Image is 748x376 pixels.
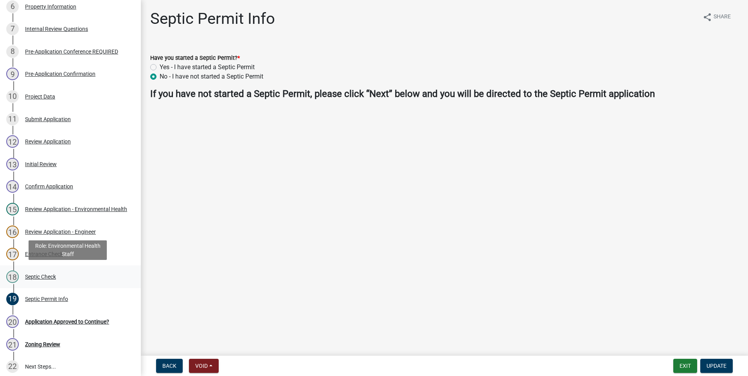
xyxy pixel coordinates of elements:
[156,359,183,373] button: Back
[673,359,697,373] button: Exit
[6,180,19,193] div: 14
[150,56,240,61] label: Have you started a Septic Permit?
[714,13,731,22] span: Share
[6,23,19,35] div: 7
[696,9,737,25] button: shareShare
[160,63,255,72] label: Yes - I have started a Septic Permit
[6,113,19,125] div: 11
[6,90,19,103] div: 10
[25,319,109,324] div: Application Approved to Continue?
[6,203,19,215] div: 15
[25,71,95,77] div: Pre-Application Confirmation
[189,359,219,373] button: Void
[6,293,19,305] div: 19
[25,26,88,32] div: Internal Review Questions
[25,274,56,279] div: Septic Check
[25,49,118,54] div: Pre-Application Conference REQUIRED
[6,338,19,351] div: 21
[6,226,19,238] div: 16
[6,248,19,260] div: 17
[150,88,655,99] strong: If you have not started a Septic Permit, please click “Next” below and you will be directed to th...
[160,72,263,81] label: No - I have not started a Septic Permit
[6,135,19,148] div: 12
[25,161,57,167] div: Initial Review
[6,360,19,373] div: 22
[6,270,19,283] div: 18
[25,116,71,122] div: Submit Application
[25,296,68,302] div: Septic Permit Info
[6,68,19,80] div: 9
[25,139,71,144] div: Review Application
[6,0,19,13] div: 6
[6,45,19,58] div: 8
[703,13,712,22] i: share
[162,363,176,369] span: Back
[25,229,96,235] div: Review Application - Engineer
[700,359,733,373] button: Update
[707,363,726,369] span: Update
[25,206,127,212] div: Review Application - Environmental Health
[25,342,60,347] div: Zoning Review
[195,363,208,369] span: Void
[6,315,19,328] div: 20
[6,158,19,170] div: 13
[29,240,107,260] div: Role: Environmental Health Staff
[25,184,73,189] div: Confirm Application
[150,9,275,28] h1: Septic Permit Info
[25,94,55,99] div: Project Data
[25,251,63,257] div: Entrance Check
[25,4,76,9] div: Property Information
